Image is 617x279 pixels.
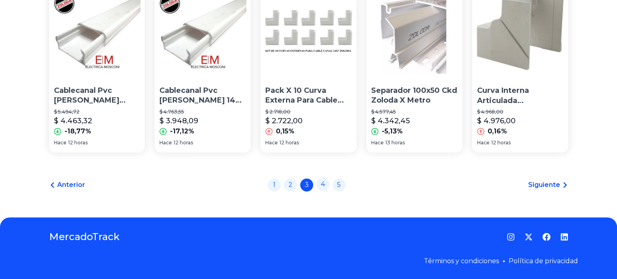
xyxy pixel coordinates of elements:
p: -18,77% [64,127,91,136]
p: $ 4.976,00 [477,115,516,127]
p: $ 4.342,45 [371,115,410,127]
span: Anterior [57,180,85,190]
span: Hace [371,139,384,146]
p: Cablecanal Pvc [PERSON_NAME] 20x10 Con Autoadhesivo Zoloda [54,86,140,106]
p: -5,13% [382,127,403,136]
p: Curva Interna Articulada [PERSON_NAME] P/cablecanal 100-50mm Zoloda [477,86,563,106]
a: LinkedIn [560,233,568,241]
a: 5 [333,178,346,191]
span: Hace [265,139,278,146]
a: 4 [316,178,329,191]
span: 12 horas [174,139,193,146]
a: Siguiente [528,180,568,190]
p: $ 5.494,72 [54,109,140,115]
p: Separador 100x50 Ckd Zoloda X Metro [371,86,458,106]
a: 1 [268,178,281,191]
span: Hace [477,139,490,146]
p: $ 4.968,00 [477,109,563,115]
span: 12 horas [279,139,299,146]
a: Twitter [525,233,533,241]
a: Política de privacidad [509,257,578,265]
a: Instagram [507,233,515,241]
a: 2 [284,178,297,191]
p: -17,12% [170,127,194,136]
a: Términos y condiciones [424,257,499,265]
p: $ 4.763,55 [159,109,246,115]
span: Hace [159,139,172,146]
a: Anterior [49,180,85,190]
p: $ 3.948,09 [159,115,198,127]
span: 12 horas [68,139,88,146]
span: Hace [54,139,67,146]
p: 0,16% [488,127,507,136]
p: $ 4.577,45 [371,109,458,115]
p: 0,15% [276,127,295,136]
p: $ 2.722,00 [265,115,303,127]
p: $ 4.463,32 [54,115,92,127]
p: Cablecanal Pvc [PERSON_NAME] 14x7 Con Autoadhesivo Zoloda [159,86,246,106]
a: Facebook [542,233,550,241]
span: 12 horas [491,139,511,146]
p: Pack X 10 Curva Externa Para Cable Canal 14x7 [PERSON_NAME] Zoloda [265,86,352,106]
p: $ 2.718,00 [265,109,352,115]
a: MercadoTrack [49,230,120,243]
span: Siguiente [528,180,560,190]
span: 13 horas [385,139,405,146]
